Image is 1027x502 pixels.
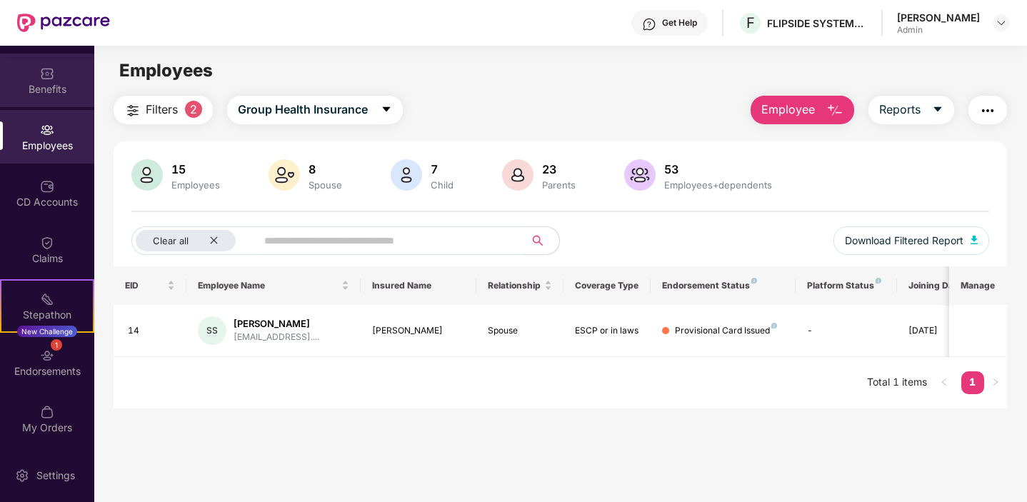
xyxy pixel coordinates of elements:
button: Group Health Insurancecaret-down [227,96,403,124]
img: svg+xml;base64,PHN2ZyBpZD0iTXlfT3JkZXJzIiBkYXRhLW5hbWU9Ik15IE9yZGVycyIgeG1sbnM9Imh0dHA6Ly93d3cudz... [40,405,54,419]
button: Download Filtered Report [833,226,989,255]
li: 1 [961,371,984,394]
span: Reports [879,101,921,119]
span: Employee [761,101,815,119]
span: Download Filtered Report [845,233,963,249]
img: New Pazcare Logo [17,14,110,32]
img: svg+xml;base64,PHN2ZyBpZD0iRW1wbG95ZWVzIiB4bWxucz0iaHR0cDovL3d3dy53My5vcmcvMjAwMC9zdmciIHdpZHRoPS... [40,123,54,137]
div: 14 [128,324,175,338]
button: Clear allclose [131,226,261,255]
div: 7 [428,162,456,176]
div: FLIPSIDE SYSTEMS & CONSULTANCY PRIVATE LIMITED [767,16,867,30]
span: caret-down [381,104,392,116]
a: 1 [961,371,984,393]
span: 2 [185,101,202,118]
div: [DATE] [908,324,973,338]
div: 1 [51,339,62,351]
img: svg+xml;base64,PHN2ZyB4bWxucz0iaHR0cDovL3d3dy53My5vcmcvMjAwMC9zdmciIHhtbG5zOnhsaW5rPSJodHRwOi8vd3... [269,159,300,191]
button: Reportscaret-down [868,96,954,124]
span: Clear all [153,235,189,246]
span: F [746,14,755,31]
div: Employees+dependents [661,179,775,191]
td: - [796,305,897,357]
div: 23 [539,162,578,176]
button: right [984,371,1007,394]
div: Settings [32,468,79,483]
li: Total 1 items [867,371,927,394]
img: svg+xml;base64,PHN2ZyB4bWxucz0iaHR0cDovL3d3dy53My5vcmcvMjAwMC9zdmciIHdpZHRoPSI4IiBoZWlnaHQ9IjgiIH... [771,323,777,328]
div: Endorsement Status [662,280,784,291]
img: svg+xml;base64,PHN2ZyBpZD0iQmVuZWZpdHMiIHhtbG5zPSJodHRwOi8vd3d3LnczLm9yZy8yMDAwL3N2ZyIgd2lkdGg9Ij... [40,66,54,81]
button: Filters2 [114,96,213,124]
th: Coverage Type [563,266,651,305]
span: Employees [119,60,213,81]
div: 8 [306,162,345,176]
img: svg+xml;base64,PHN2ZyBpZD0iQ0RfQWNjb3VudHMiIGRhdGEtbmFtZT0iQ0QgQWNjb3VudHMiIHhtbG5zPSJodHRwOi8vd3... [40,179,54,194]
span: right [991,378,1000,386]
span: EID [125,280,164,291]
div: [PERSON_NAME] [897,11,980,24]
img: svg+xml;base64,PHN2ZyBpZD0iSGVscC0zMngzMiIgeG1sbnM9Imh0dHA6Ly93d3cudzMub3JnLzIwMDAvc3ZnIiB3aWR0aD... [642,17,656,31]
span: Relationship [488,280,541,291]
li: Next Page [984,371,1007,394]
img: svg+xml;base64,PHN2ZyB4bWxucz0iaHR0cDovL3d3dy53My5vcmcvMjAwMC9zdmciIHhtbG5zOnhsaW5rPSJodHRwOi8vd3... [826,102,843,119]
div: Parents [539,179,578,191]
span: left [940,378,948,386]
img: svg+xml;base64,PHN2ZyB4bWxucz0iaHR0cDovL3d3dy53My5vcmcvMjAwMC9zdmciIHdpZHRoPSIyNCIgaGVpZ2h0PSIyNC... [979,102,996,119]
button: search [524,226,560,255]
span: search [524,235,552,246]
img: svg+xml;base64,PHN2ZyB4bWxucz0iaHR0cDovL3d3dy53My5vcmcvMjAwMC9zdmciIHhtbG5zOnhsaW5rPSJodHRwOi8vd3... [971,236,978,244]
img: svg+xml;base64,PHN2ZyB4bWxucz0iaHR0cDovL3d3dy53My5vcmcvMjAwMC9zdmciIHhtbG5zOnhsaW5rPSJodHRwOi8vd3... [391,159,422,191]
span: Employee Name [198,280,339,291]
th: EID [114,266,186,305]
button: Employee [751,96,854,124]
span: Group Health Insurance [238,101,368,119]
img: svg+xml;base64,PHN2ZyB4bWxucz0iaHR0cDovL3d3dy53My5vcmcvMjAwMC9zdmciIHdpZHRoPSI4IiBoZWlnaHQ9IjgiIH... [751,278,757,283]
img: svg+xml;base64,PHN2ZyBpZD0iU2V0dGluZy0yMHgyMCIgeG1sbnM9Imh0dHA6Ly93d3cudzMub3JnLzIwMDAvc3ZnIiB3aW... [15,468,29,483]
span: close [209,236,219,245]
img: svg+xml;base64,PHN2ZyB4bWxucz0iaHR0cDovL3d3dy53My5vcmcvMjAwMC9zdmciIHhtbG5zOnhsaW5rPSJodHRwOi8vd3... [131,159,163,191]
th: Insured Name [361,266,477,305]
div: New Challenge [17,326,77,337]
img: svg+xml;base64,PHN2ZyB4bWxucz0iaHR0cDovL3d3dy53My5vcmcvMjAwMC9zdmciIHhtbG5zOnhsaW5rPSJodHRwOi8vd3... [502,159,533,191]
div: Child [428,179,456,191]
div: Spouse [306,179,345,191]
div: Get Help [662,17,697,29]
div: 53 [661,162,775,176]
div: Spouse [488,324,552,338]
div: SS [198,316,226,345]
img: svg+xml;base64,PHN2ZyBpZD0iQ2xhaW0iIHhtbG5zPSJodHRwOi8vd3d3LnczLm9yZy8yMDAwL3N2ZyIgd2lkdGg9IjIwIi... [40,236,54,250]
th: Employee Name [186,266,361,305]
li: Previous Page [933,371,956,394]
th: Relationship [476,266,563,305]
div: Employees [169,179,223,191]
div: [PERSON_NAME] [234,317,319,331]
span: caret-down [932,104,943,116]
th: Joining Date [897,266,984,305]
img: svg+xml;base64,PHN2ZyB4bWxucz0iaHR0cDovL3d3dy53My5vcmcvMjAwMC9zdmciIHdpZHRoPSI4IiBoZWlnaHQ9IjgiIH... [876,278,881,283]
div: [PERSON_NAME] [372,324,466,338]
img: svg+xml;base64,PHN2ZyB4bWxucz0iaHR0cDovL3d3dy53My5vcmcvMjAwMC9zdmciIHdpZHRoPSIyMSIgaGVpZ2h0PSIyMC... [40,292,54,306]
div: Admin [897,24,980,36]
th: Manage [949,266,1007,305]
div: ESCP or in laws [575,324,639,338]
img: svg+xml;base64,PHN2ZyB4bWxucz0iaHR0cDovL3d3dy53My5vcmcvMjAwMC9zdmciIHhtbG5zOnhsaW5rPSJodHRwOi8vd3... [624,159,656,191]
div: 15 [169,162,223,176]
div: Stepathon [1,308,93,322]
span: Filters [146,101,178,119]
div: Provisional Card Issued [675,324,777,338]
button: left [933,371,956,394]
img: svg+xml;base64,PHN2ZyB4bWxucz0iaHR0cDovL3d3dy53My5vcmcvMjAwMC9zdmciIHdpZHRoPSIyNCIgaGVpZ2h0PSIyNC... [124,102,141,119]
img: svg+xml;base64,PHN2ZyBpZD0iRW5kb3JzZW1lbnRzIiB4bWxucz0iaHR0cDovL3d3dy53My5vcmcvMjAwMC9zdmciIHdpZH... [40,348,54,363]
img: svg+xml;base64,PHN2ZyBpZD0iRHJvcGRvd24tMzJ4MzIiIHhtbG5zPSJodHRwOi8vd3d3LnczLm9yZy8yMDAwL3N2ZyIgd2... [996,17,1007,29]
div: [EMAIL_ADDRESS].... [234,331,319,344]
div: Platform Status [807,280,886,291]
